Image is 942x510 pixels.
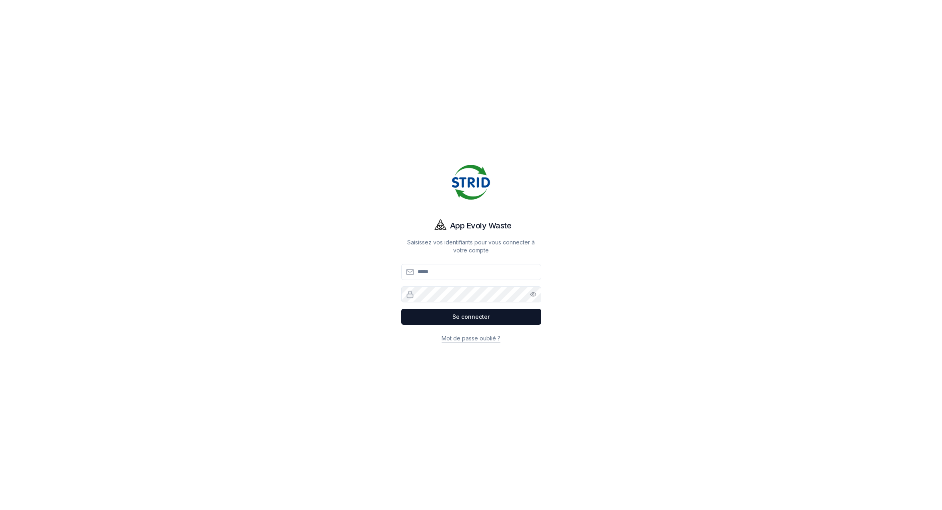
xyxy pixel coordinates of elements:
[401,309,541,325] button: Se connecter
[450,220,512,231] h1: App Evoly Waste
[431,216,450,235] img: Evoly Logo
[452,163,490,202] img: Strid Logo
[442,335,500,342] a: Mot de passe oublié ?
[401,238,541,254] p: Saisissez vos identifiants pour vous connecter à votre compte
